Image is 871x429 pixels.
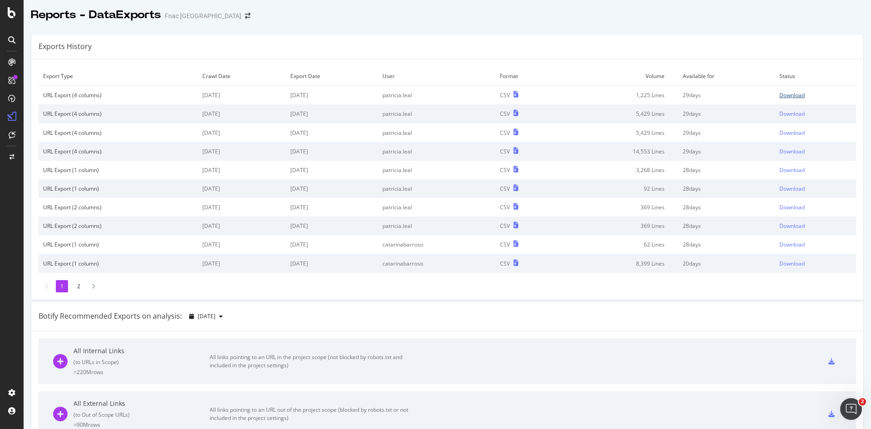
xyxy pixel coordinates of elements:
[43,203,193,211] div: URL Export (2 columns)
[378,235,495,254] td: catarinabarroso
[561,235,678,254] td: 62 Lines
[779,110,851,118] a: Download
[245,13,250,19] div: arrow-right-arrow-left
[378,198,495,217] td: patricia.leal
[500,241,510,248] div: CSV
[286,86,378,105] td: [DATE]
[198,86,285,105] td: [DATE]
[198,161,285,179] td: [DATE]
[43,148,193,155] div: URL Export (4 columns)
[561,142,678,161] td: 14,553 Lines
[43,110,193,118] div: URL Export (4 columns)
[210,353,414,370] div: All links pointing to an URL in the project scope (not blocked by robots.txt and included in the ...
[43,241,193,248] div: URL Export (1 column)
[779,203,805,211] div: Download
[678,86,774,105] td: 29 days
[286,142,378,161] td: [DATE]
[561,104,678,123] td: 5,429 Lines
[561,217,678,235] td: 369 Lines
[500,185,510,192] div: CSV
[198,142,285,161] td: [DATE]
[43,91,193,99] div: URL Export (4 columns)
[31,7,161,23] div: Reports - DataExports
[73,358,210,366] div: ( to URLs in Scope )
[378,104,495,123] td: patricia.leal
[198,123,285,142] td: [DATE]
[779,241,851,248] a: Download
[779,260,805,267] div: Download
[73,421,210,429] div: = 90M rows
[779,91,805,99] div: Download
[39,41,92,52] div: Exports History
[495,67,561,86] td: Format
[73,368,210,376] div: = 220M rows
[779,166,851,174] a: Download
[678,217,774,235] td: 28 days
[779,260,851,267] a: Download
[500,166,510,174] div: CSV
[286,254,378,273] td: [DATE]
[165,11,241,20] div: Fnac [GEOGRAPHIC_DATA]
[561,86,678,105] td: 1,225 Lines
[779,129,805,137] div: Download
[198,312,215,320] span: 2025 Sep. 30th
[500,203,510,211] div: CSV
[210,406,414,422] div: All links pointing to an URL out of the project scope (blocked by robots.txt or not included in t...
[779,91,851,99] a: Download
[198,104,285,123] td: [DATE]
[779,148,805,155] div: Download
[678,179,774,198] td: 28 days
[779,222,805,230] div: Download
[198,179,285,198] td: [DATE]
[43,222,193,230] div: URL Export (2 columns)
[840,398,862,420] iframe: Intercom live chat
[43,129,193,137] div: URL Export (4 columns)
[378,161,495,179] td: patricia.leal
[73,280,85,292] li: 2
[500,91,510,99] div: CSV
[500,260,510,267] div: CSV
[678,142,774,161] td: 29 days
[500,222,510,230] div: CSV
[561,179,678,198] td: 92 Lines
[43,185,193,192] div: URL Export (1 column)
[779,222,851,230] a: Download
[43,166,193,174] div: URL Export (1 column)
[775,67,856,86] td: Status
[198,67,285,86] td: Crawl Date
[198,198,285,217] td: [DATE]
[779,166,805,174] div: Download
[500,110,510,118] div: CSV
[378,179,495,198] td: patricia.leal
[39,311,182,321] div: Botify Recommended Exports on analysis:
[286,179,378,198] td: [DATE]
[678,235,774,254] td: 28 days
[286,198,378,217] td: [DATE]
[286,217,378,235] td: [DATE]
[779,185,805,192] div: Download
[561,254,678,273] td: 8,399 Lines
[828,358,835,365] div: csv-export
[678,67,774,86] td: Available for
[56,280,68,292] li: 1
[779,241,805,248] div: Download
[286,161,378,179] td: [DATE]
[500,129,510,137] div: CSV
[186,309,226,324] button: [DATE]
[678,198,774,217] td: 28 days
[500,148,510,155] div: CSV
[378,142,495,161] td: patricia.leal
[39,67,198,86] td: Export Type
[678,104,774,123] td: 29 days
[198,254,285,273] td: [DATE]
[779,185,851,192] a: Download
[378,67,495,86] td: User
[378,86,495,105] td: patricia.leal
[43,260,193,267] div: URL Export (1 column)
[561,123,678,142] td: 5,429 Lines
[678,123,774,142] td: 29 days
[779,110,805,118] div: Download
[561,161,678,179] td: 3,268 Lines
[779,148,851,155] a: Download
[678,161,774,179] td: 28 days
